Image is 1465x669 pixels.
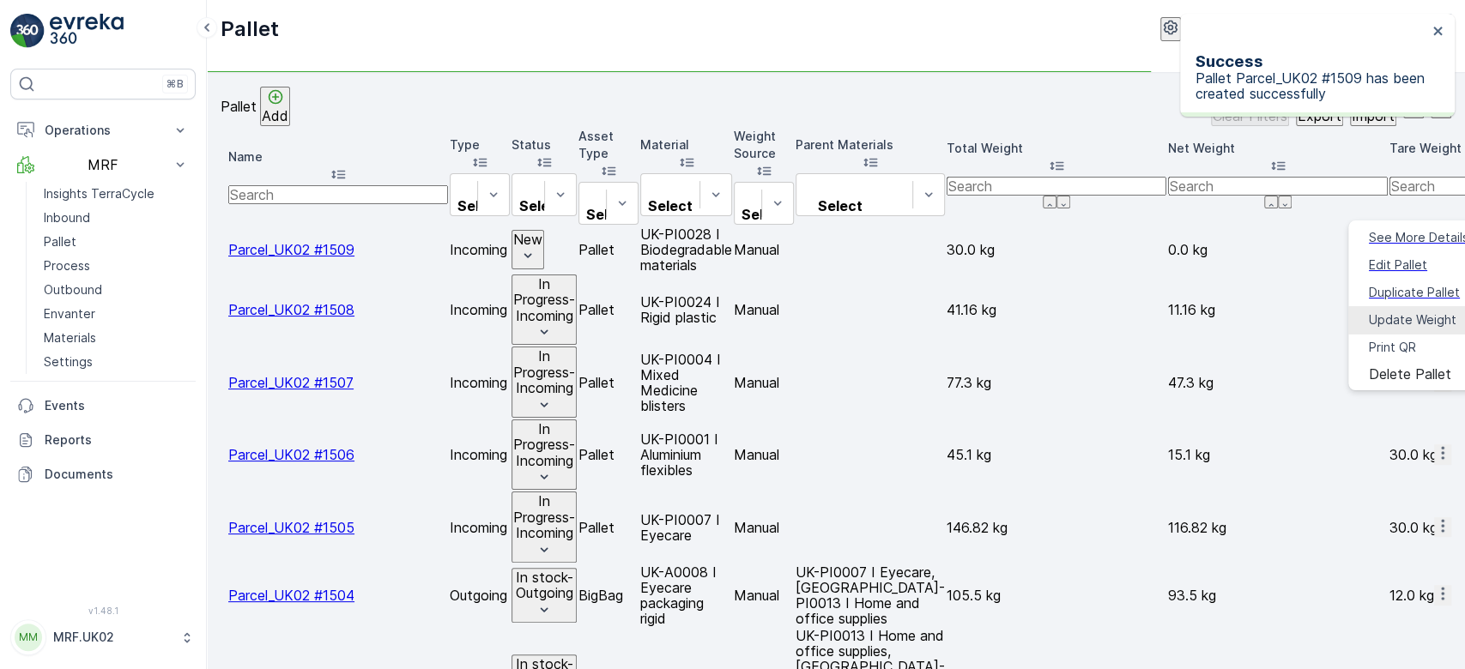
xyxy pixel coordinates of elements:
[1369,311,1456,328] span: Update Weight
[578,274,639,346] td: Pallet
[37,206,196,230] a: Inbound
[10,423,196,457] a: Reports
[640,419,732,491] td: UK-PI0001 I Aluminium flexibles
[450,226,510,273] td: Incoming
[1213,108,1287,124] p: Clear Filters
[640,491,732,563] td: UK-PI0007 I Eyecare
[221,99,257,114] p: Pallet
[450,136,510,154] p: Type
[512,419,577,491] button: In Progress-Incoming
[450,491,510,563] td: Incoming
[796,564,945,626] td: UK-PI0007 I Eyecare, [GEOGRAPHIC_DATA]-PI0013 I Home and office supplies
[45,122,161,139] p: Operations
[53,629,172,646] p: MRF.UK02
[10,14,45,48] img: logo
[947,564,1166,626] td: 105.5 kg
[260,87,290,126] button: Add
[44,185,154,202] p: Insights TerraCycle
[1369,284,1460,301] a: Duplicate Pallet
[734,347,794,418] td: Manual
[10,389,196,423] a: Events
[37,326,196,350] a: Materials
[44,233,76,250] p: Pallet
[513,348,575,395] p: In Progress-Incoming
[1298,108,1341,124] p: Export
[512,568,577,623] button: In stock-Outgoing
[1168,564,1388,626] td: 93.5 kg
[512,230,544,269] button: New
[228,446,354,463] a: Parcel_UK02 #1506
[37,182,196,206] a: Insights TerraCycle
[578,491,639,563] td: Pallet
[37,302,196,326] a: Envanter
[947,274,1166,346] td: 41.16 kg
[45,466,189,483] p: Documents
[513,570,575,601] p: In stock-Outgoing
[513,232,542,247] p: New
[803,198,877,214] p: Select
[450,419,510,491] td: Incoming
[1369,256,1427,274] span: Edit Pallet
[512,136,577,154] p: Status
[513,276,575,323] p: In Progress-Incoming
[1369,366,1451,382] span: Delete Pallet
[457,198,502,214] p: Select
[947,140,1166,157] p: Total Weight
[228,519,354,536] span: Parcel_UK02 #1505
[947,419,1166,491] td: 45.1 kg
[648,198,693,214] p: Select
[640,136,732,154] p: Material
[1168,177,1388,196] input: Search
[734,419,794,491] td: Manual
[10,113,196,148] button: Operations
[228,148,448,166] p: Name
[578,128,639,162] p: Asset Type
[1168,274,1388,346] td: 11.16 kg
[45,157,161,172] p: MRF
[578,226,639,273] td: Pallet
[947,347,1166,418] td: 77.3 kg
[44,353,93,371] p: Settings
[578,347,639,418] td: Pallet
[1196,70,1427,101] p: Pallet Parcel_UK02 #1509 has been created successfully
[734,491,794,563] td: Manual
[44,257,90,274] p: Process
[1352,108,1395,124] p: Import
[512,274,577,346] button: In Progress-Incoming
[519,198,564,214] p: Select
[228,301,354,318] a: Parcel_UK02 #1508
[15,624,42,651] div: MM
[1168,226,1388,273] td: 0.0 kg
[10,619,196,655] button: MMMRF.UK02
[221,15,279,43] p: Pallet
[742,207,786,222] p: Select
[513,421,575,468] p: In Progress-Incoming
[44,329,96,347] p: Materials
[1432,24,1444,40] button: close
[10,606,196,616] span: v 1.48.1
[228,587,354,604] a: Parcel_UK02 #1504
[1196,52,1427,70] h3: Success
[228,374,354,391] span: Parcel_UK02 #1507
[37,230,196,254] a: Pallet
[640,564,732,626] td: UK-A0008 I Eyecare packaging rigid
[586,207,631,222] p: Select
[10,457,196,491] a: Documents
[450,564,510,626] td: Outgoing
[1168,419,1388,491] td: 15.1 kg
[796,136,945,154] p: Parent Materials
[228,185,448,204] input: Search
[166,77,184,91] p: ⌘B
[1168,140,1388,157] p: Net Weight
[734,274,794,346] td: Manual
[640,347,732,418] td: UK-PI0004 I Mixed Medicine blisters
[450,347,510,418] td: Incoming
[640,226,732,273] td: UK-PI0028 I Biodegradable materials
[228,241,354,258] a: Parcel_UK02 #1509
[734,128,794,162] p: Weight Source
